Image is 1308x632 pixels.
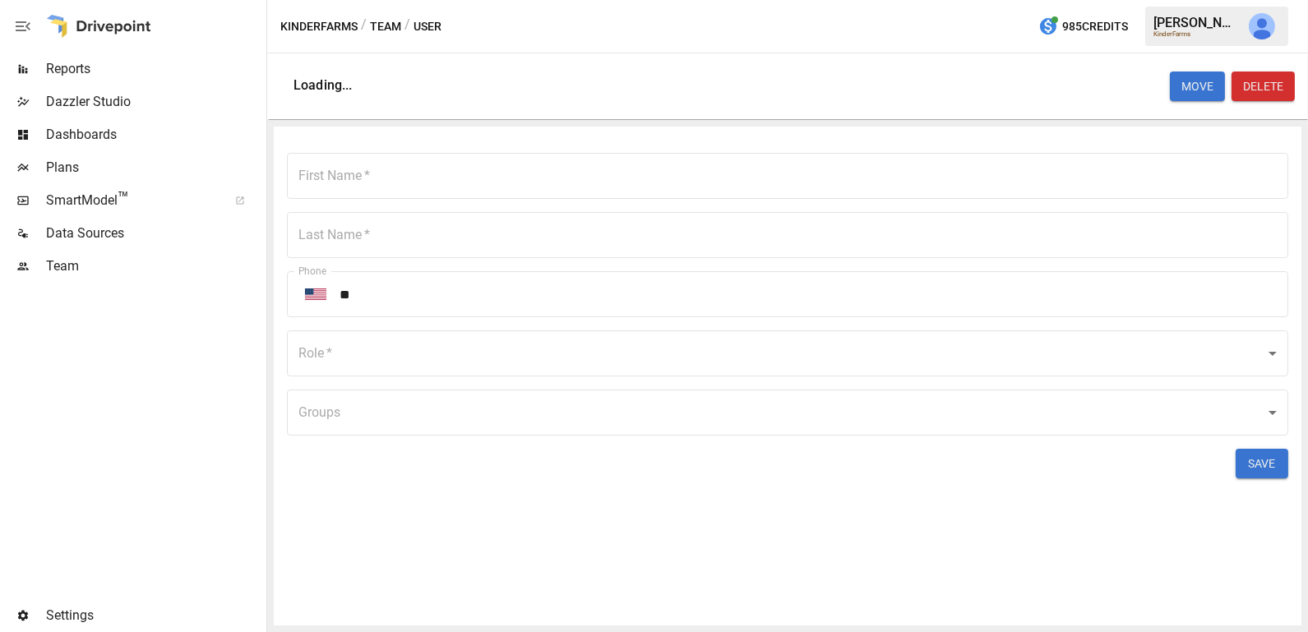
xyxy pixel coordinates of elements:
span: Settings [46,606,263,625]
button: Julie Wilton [1239,3,1285,49]
div: Loading... [293,77,353,93]
span: SmartModel [46,191,217,210]
label: Phone [298,264,326,278]
button: SAVE [1236,449,1288,478]
span: Data Sources [46,224,263,243]
button: DELETE [1232,72,1295,101]
button: MOVE [1170,72,1225,101]
div: / [404,16,410,37]
div: / [361,16,367,37]
span: 985 Credits [1062,16,1128,37]
button: Team [370,16,401,37]
button: Open flags menu [298,277,333,311]
img: Julie Wilton [1249,13,1275,39]
span: Team [46,256,263,276]
span: Dashboards [46,125,263,145]
img: United States [305,288,326,300]
span: Plans [46,158,263,178]
div: [PERSON_NAME] [1153,15,1239,30]
span: Dazzler Studio [46,92,263,112]
button: 985Credits [1032,12,1135,42]
div: KinderFarms [1153,30,1239,38]
span: ™ [118,188,129,209]
button: KinderFarms [280,16,358,37]
span: Reports [46,59,263,79]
